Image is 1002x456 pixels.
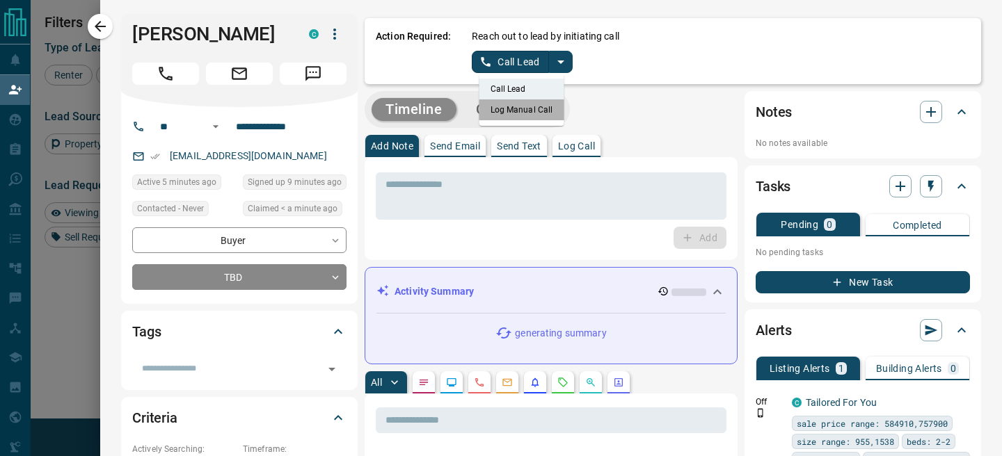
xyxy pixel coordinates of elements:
svg: Notes [418,377,429,388]
span: Message [280,63,347,85]
div: Criteria [132,401,347,434]
p: 1 [838,364,844,373]
p: 0 [827,220,832,229]
div: Fri Sep 12 2025 [243,201,347,220]
svg: Agent Actions [613,377,624,388]
h2: Notes [756,101,792,123]
div: Buyer [132,227,347,253]
button: Campaigns [462,98,563,121]
button: Timeline [372,98,456,121]
span: Claimed < a minute ago [248,202,337,215]
span: Email [206,63,273,85]
div: Tasks [756,170,970,203]
p: Pending [781,220,818,229]
p: Completed [893,220,942,230]
p: Add Note [371,141,413,151]
div: Activity Summary [376,279,726,304]
p: 0 [951,364,956,373]
p: generating summary [515,326,606,341]
span: beds: 2-2 [907,434,951,448]
svg: Emails [502,377,513,388]
p: No pending tasks [756,242,970,263]
p: Log Call [558,141,595,151]
svg: Listing Alerts [530,377,541,388]
button: New Task [756,271,970,293]
p: No notes available [756,137,970,149]
button: Open [207,118,224,135]
svg: Lead Browsing Activity [446,377,457,388]
h2: Criteria [132,407,177,429]
div: TBD [132,264,347,290]
p: Off [756,396,784,408]
a: [EMAIL_ADDRESS][DOMAIN_NAME] [170,150,327,161]
div: Fri Sep 12 2025 [132,174,236,194]
p: All [371,377,382,387]
span: Active 5 minutes ago [137,175,216,189]
p: Listing Alerts [770,364,830,373]
li: Log Manual Call [479,99,564,120]
svg: Push Notification Only [756,408,765,418]
div: condos.ca [792,398,802,407]
svg: Calls [474,377,485,388]
a: Tailored For You [806,397,877,408]
svg: Email Verified [150,152,160,161]
svg: Opportunities [585,377,596,388]
div: Alerts [756,313,970,347]
p: Building Alerts [876,364,942,373]
h1: [PERSON_NAME] [132,23,288,45]
p: Activity Summary [395,284,474,299]
button: Open [322,359,342,379]
p: Send Text [497,141,541,151]
div: split button [472,51,573,73]
button: Call Lead [472,51,549,73]
p: Reach out to lead by initiating call [472,29,619,44]
span: sale price range: 584910,757900 [797,416,948,430]
p: Send Email [430,141,480,151]
p: Actively Searching: [132,443,236,455]
svg: Requests [557,377,568,388]
h2: Tasks [756,175,790,197]
li: Call Lead [479,79,564,99]
p: Action Required: [376,29,451,73]
span: Contacted - Never [137,202,204,215]
h2: Tags [132,320,161,343]
span: size range: 955,1538 [797,434,894,448]
h2: Alerts [756,319,792,341]
div: condos.ca [309,29,319,39]
span: Signed up 9 minutes ago [248,175,342,189]
span: Call [132,63,199,85]
p: Timeframe: [243,443,347,455]
div: Fri Sep 12 2025 [243,174,347,194]
div: Notes [756,95,970,129]
div: Tags [132,315,347,348]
